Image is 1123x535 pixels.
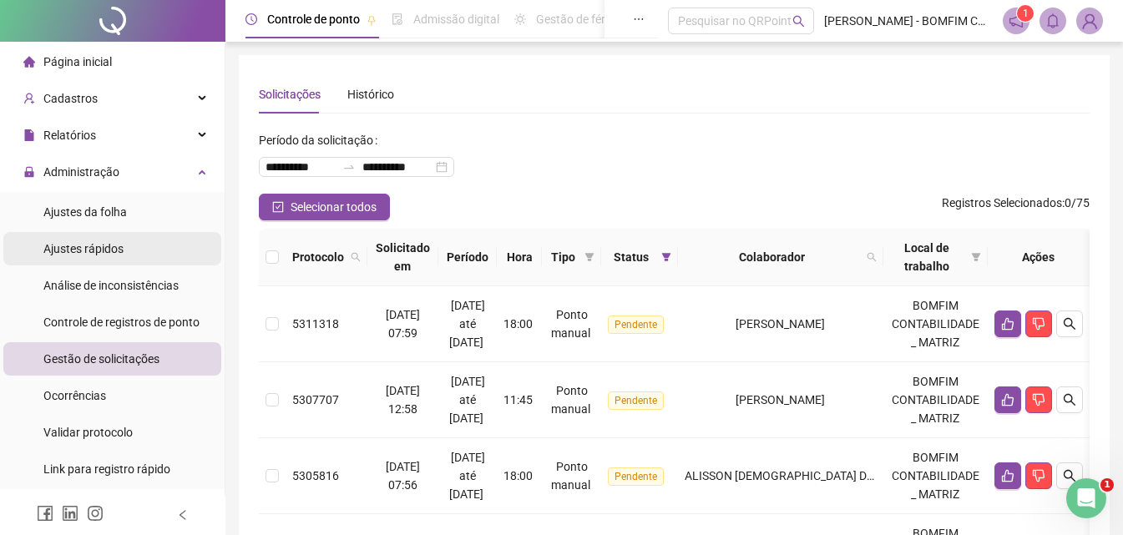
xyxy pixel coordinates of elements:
[1066,478,1106,518] iframe: Intercom live chat
[1063,393,1076,406] span: search
[1100,478,1114,492] span: 1
[449,299,485,349] span: [DATE] até [DATE]
[971,252,981,262] span: filter
[994,248,1083,266] div: Ações
[867,252,877,262] span: search
[608,315,664,334] span: Pendente
[347,245,364,270] span: search
[890,239,964,275] span: Local de trabalho
[736,317,825,331] span: [PERSON_NAME]
[661,252,671,262] span: filter
[292,393,339,406] span: 5307707
[968,235,984,279] span: filter
[685,248,860,266] span: Colaborador
[259,127,384,154] label: Período da solicitação
[367,229,438,286] th: Solicitado em
[883,362,988,438] td: BOMFIM CONTABILIDADE _ MATRIZ
[386,460,420,492] span: [DATE] 07:56
[23,166,35,178] span: lock
[1063,317,1076,331] span: search
[43,205,127,219] span: Ajustes da folha
[43,129,96,142] span: Relatórios
[43,315,200,329] span: Controle de registros de ponto
[43,55,112,68] span: Página inicial
[551,384,590,416] span: Ponto manual
[497,229,542,286] th: Hora
[267,13,360,26] span: Controle de ponto
[449,451,485,501] span: [DATE] até [DATE]
[883,286,988,362] td: BOMFIM CONTABILIDADE _ MATRIZ
[633,13,645,25] span: ellipsis
[367,15,377,25] span: pushpin
[1001,317,1014,331] span: like
[608,248,654,266] span: Status
[863,245,880,270] span: search
[245,13,257,25] span: clock-circle
[1077,8,1102,33] img: 1027
[23,93,35,104] span: user-add
[438,229,498,286] th: Período
[43,462,170,476] span: Link para registro rápido
[43,426,133,439] span: Validar protocolo
[351,252,361,262] span: search
[87,505,104,522] span: instagram
[551,308,590,340] span: Ponto manual
[392,13,403,25] span: file-done
[1045,13,1060,28] span: bell
[536,13,620,26] span: Gestão de férias
[685,469,998,482] span: ALISSON [DEMOGRAPHIC_DATA] DE [DEMOGRAPHIC_DATA]
[272,201,284,213] span: check-square
[1032,317,1045,331] span: dislike
[608,391,664,410] span: Pendente
[449,375,485,425] span: [DATE] até [DATE]
[1001,393,1014,406] span: like
[503,317,533,331] span: 18:00
[292,317,339,331] span: 5311318
[1063,469,1076,482] span: search
[23,129,35,141] span: file
[514,13,526,25] span: sun
[413,13,499,26] span: Admissão digital
[584,252,594,262] span: filter
[386,384,420,416] span: [DATE] 12:58
[1032,469,1045,482] span: dislike
[551,460,590,492] span: Ponto manual
[23,56,35,68] span: home
[608,467,664,486] span: Pendente
[43,92,98,105] span: Cadastros
[342,160,356,174] span: to
[292,248,344,266] span: Protocolo
[347,85,394,103] div: Histórico
[43,242,124,255] span: Ajustes rápidos
[942,194,1090,220] span: : 0 / 75
[37,505,53,522] span: facebook
[658,245,675,270] span: filter
[1001,469,1014,482] span: like
[581,245,598,270] span: filter
[259,85,321,103] div: Solicitações
[549,248,578,266] span: Tipo
[177,509,189,521] span: left
[259,194,390,220] button: Selecionar todos
[43,165,119,179] span: Administração
[386,308,420,340] span: [DATE] 07:59
[62,505,78,522] span: linkedin
[824,12,993,30] span: [PERSON_NAME] - BOMFIM CONTABILIDADE E AUDITORIA S/S EPP
[1017,5,1034,22] sup: 1
[736,393,825,406] span: [PERSON_NAME]
[43,352,159,366] span: Gestão de solicitações
[1009,13,1024,28] span: notification
[942,196,1062,209] span: Registros Selecionados
[792,15,805,28] span: search
[1032,393,1045,406] span: dislike
[43,279,179,292] span: Análise de inconsistências
[292,469,339,482] span: 5305816
[883,438,988,514] td: BOMFIM CONTABILIDADE _ MATRIZ
[342,160,356,174] span: swap-right
[1023,8,1029,19] span: 1
[503,393,533,406] span: 11:45
[503,469,533,482] span: 18:00
[43,389,106,402] span: Ocorrências
[291,198,377,216] span: Selecionar todos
